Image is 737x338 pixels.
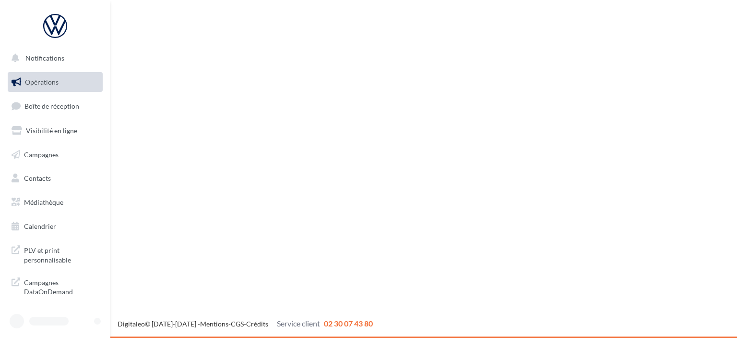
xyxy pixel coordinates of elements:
span: Calendrier [24,222,56,230]
a: Visibilité en ligne [6,121,105,141]
a: Calendrier [6,216,105,237]
a: Crédits [246,320,268,328]
a: Digitaleo [118,320,145,328]
button: Notifications [6,48,101,68]
span: Opérations [25,78,59,86]
a: Campagnes DataOnDemand [6,272,105,300]
a: CGS [231,320,244,328]
span: Notifications [25,54,64,62]
span: © [DATE]-[DATE] - - - [118,320,373,328]
a: PLV et print personnalisable [6,240,105,268]
span: Contacts [24,174,51,182]
a: Mentions [200,320,228,328]
a: Campagnes [6,145,105,165]
a: Opérations [6,72,105,92]
span: PLV et print personnalisable [24,244,99,264]
span: Médiathèque [24,198,63,206]
a: Médiathèque [6,192,105,213]
span: Campagnes [24,150,59,158]
a: Boîte de réception [6,96,105,116]
span: Visibilité en ligne [26,126,77,135]
span: 02 30 07 43 80 [324,319,373,328]
span: Boîte de réception [24,102,79,110]
a: Contacts [6,168,105,188]
span: Service client [277,319,320,328]
span: Campagnes DataOnDemand [24,276,99,297]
